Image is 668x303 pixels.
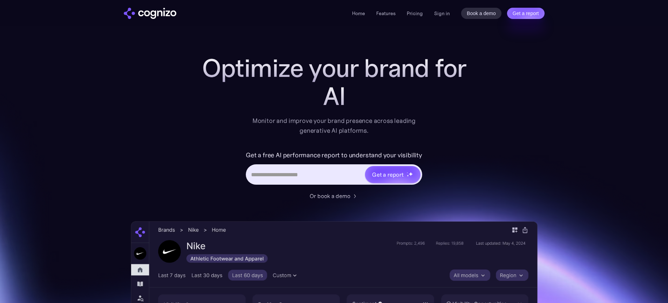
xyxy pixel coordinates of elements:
[409,172,413,176] img: star
[124,8,176,19] a: home
[372,170,404,179] div: Get a report
[364,165,421,184] a: Get a reportstarstarstar
[434,9,450,18] a: Sign in
[194,54,474,82] h1: Optimize your brand for
[407,10,423,17] a: Pricing
[246,150,422,188] form: Hero URL Input Form
[407,172,408,173] img: star
[352,10,365,17] a: Home
[194,82,474,110] div: AI
[461,8,501,19] a: Book a demo
[407,174,409,177] img: star
[310,192,359,200] a: Or book a demo
[376,10,396,17] a: Features
[248,116,420,136] div: Monitor and improve your brand presence across leading generative AI platforms.
[246,150,422,161] label: Get a free AI performance report to understand your visibility
[124,8,176,19] img: cognizo logo
[310,192,350,200] div: Or book a demo
[507,8,545,19] a: Get a report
